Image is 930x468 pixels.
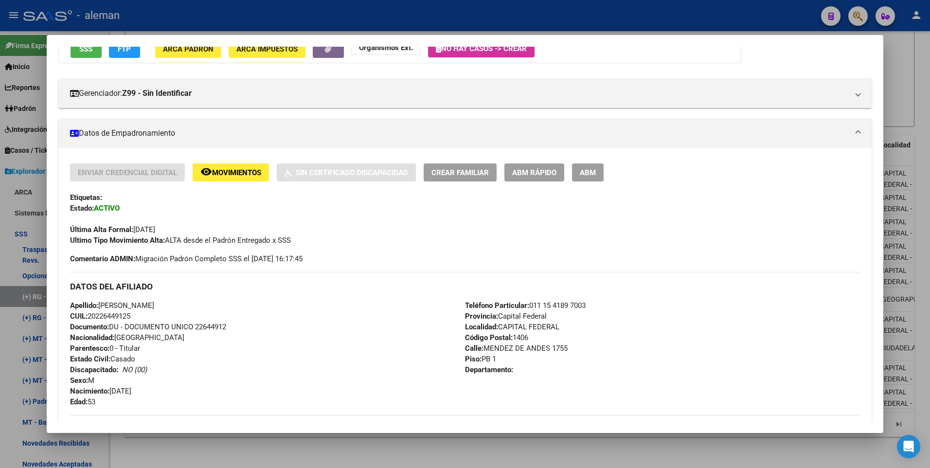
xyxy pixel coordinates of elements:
strong: Nacimiento: [70,387,109,396]
strong: Etiquetas: [70,193,102,202]
button: ABM [572,163,604,181]
strong: Estado Civil: [70,355,110,363]
button: Crear Familiar [424,163,497,181]
strong: Teléfono Particular: [465,301,529,310]
span: Sin Certificado Discapacidad [296,168,408,177]
button: Movimientos [193,163,269,181]
strong: Código Postal: [465,333,513,342]
strong: Edad: [70,397,88,406]
strong: ACTIVO [94,204,120,213]
strong: Departamento: [465,365,513,374]
strong: Z99 - Sin Identificar [122,88,192,99]
button: FTP [109,40,140,58]
button: ABM Rápido [504,163,564,181]
div: Open Intercom Messenger [897,435,920,458]
span: [DATE] [70,387,131,396]
span: ARCA Padrón [163,45,214,54]
span: 20226449125 [70,312,130,321]
span: ARCA Impuestos [236,45,298,54]
span: Casado [70,355,135,363]
mat-panel-title: Datos de Empadronamiento [70,127,849,139]
strong: Apellido: [70,301,98,310]
span: ABM Rápido [512,168,556,177]
strong: Localidad: [465,323,498,331]
span: FTP [118,45,131,54]
button: Enviar Credencial Digital [70,163,185,181]
span: [DATE] [70,225,155,234]
mat-panel-title: Gerenciador: [70,88,849,99]
span: MENDEZ DE ANDES 1755 [465,344,568,353]
button: Organismos Ext. [351,40,421,55]
span: M [70,376,94,385]
strong: Sexo: [70,376,88,385]
button: ARCA Padrón [155,40,221,58]
span: 011 15 4189 7003 [465,301,586,310]
strong: Ultimo Tipo Movimiento Alta: [70,236,165,245]
span: CAPITAL FEDERAL [465,323,559,331]
span: 53 [70,397,95,406]
strong: Discapacitado: [70,365,118,374]
strong: Provincia: [465,312,498,321]
span: ABM [580,168,596,177]
span: No hay casos -> Crear [436,44,527,53]
span: [GEOGRAPHIC_DATA] [70,333,184,342]
button: Sin Certificado Discapacidad [277,163,416,181]
span: [PERSON_NAME] [70,301,154,310]
h3: DATOS DEL AFILIADO [70,281,860,292]
span: Capital Federal [465,312,547,321]
strong: Documento: [70,323,109,331]
span: SSS [79,45,92,54]
span: Crear Familiar [431,168,489,177]
strong: Organismos Ext. [359,43,413,52]
strong: Última Alta Formal: [70,225,133,234]
span: 0 - Titular [70,344,140,353]
strong: CUIL: [70,312,88,321]
button: ARCA Impuestos [229,40,305,58]
mat-icon: remove_red_eye [200,166,212,178]
span: DU - DOCUMENTO UNICO 22644912 [70,323,226,331]
span: PB 1 [465,355,496,363]
strong: Estado: [70,204,94,213]
span: ALTA desde el Padrón Entregado x SSS [70,236,291,245]
strong: Calle: [465,344,483,353]
button: SSS [71,40,102,58]
strong: Parentesco: [70,344,109,353]
span: 1406 [465,333,528,342]
i: NO (00) [122,365,147,374]
button: No hay casos -> Crear [428,40,535,57]
mat-expansion-panel-header: Datos de Empadronamiento [58,119,872,148]
strong: Nacionalidad: [70,333,114,342]
strong: Piso: [465,355,482,363]
strong: Comentario ADMIN: [70,254,135,263]
span: Enviar Credencial Digital [78,168,177,177]
mat-expansion-panel-header: Gerenciador:Z99 - Sin Identificar [58,79,872,108]
span: Movimientos [212,168,261,177]
span: Migración Padrón Completo SSS el [DATE] 16:17:45 [70,253,303,264]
